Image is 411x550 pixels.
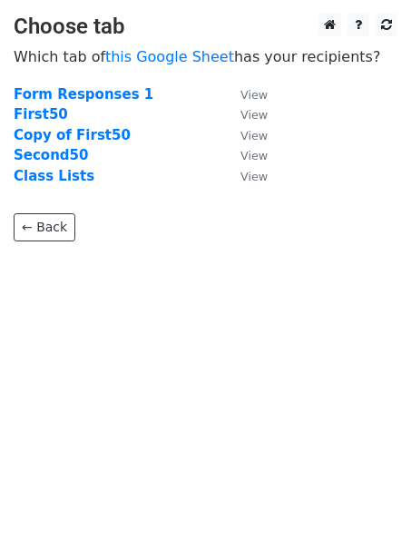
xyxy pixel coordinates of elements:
[222,147,268,163] a: View
[14,14,397,40] h3: Choose tab
[14,213,75,241] a: ← Back
[222,106,268,123] a: View
[14,86,153,103] a: Form Responses 1
[14,147,88,163] a: Second50
[222,127,268,143] a: View
[222,168,268,184] a: View
[222,86,268,103] a: View
[105,48,234,65] a: this Google Sheet
[14,106,68,123] a: First50
[240,149,268,162] small: View
[14,127,131,143] a: Copy of First50
[240,108,268,122] small: View
[240,129,268,142] small: View
[240,170,268,183] small: View
[240,88,268,102] small: View
[14,47,397,66] p: Which tab of has your recipients?
[14,168,94,184] a: Class Lists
